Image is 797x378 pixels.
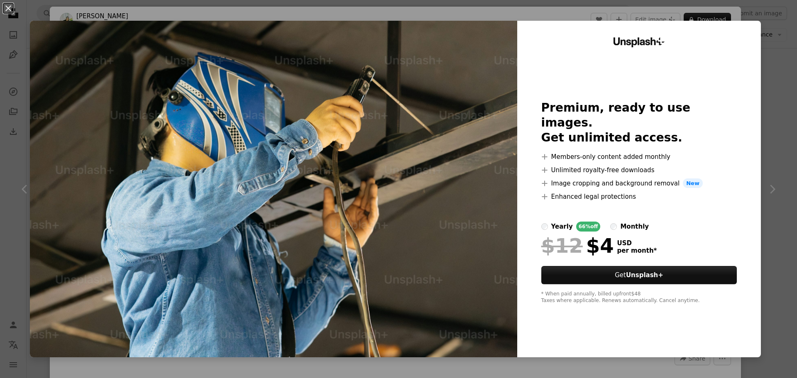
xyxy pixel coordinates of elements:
[683,178,703,188] span: New
[617,239,657,247] span: USD
[617,247,657,254] span: per month *
[541,235,614,256] div: $4
[541,266,737,284] button: GetUnsplash+
[576,222,601,232] div: 66% off
[541,165,737,175] li: Unlimited royalty-free downloads
[626,271,663,279] strong: Unsplash+
[541,178,737,188] li: Image cropping and background removal
[541,235,583,256] span: $12
[551,222,573,232] div: yearly
[620,222,649,232] div: monthly
[610,223,617,230] input: monthly
[541,100,737,145] h2: Premium, ready to use images. Get unlimited access.
[541,152,737,162] li: Members-only content added monthly
[541,192,737,202] li: Enhanced legal protections
[541,223,548,230] input: yearly66%off
[541,291,737,304] div: * When paid annually, billed upfront $48 Taxes where applicable. Renews automatically. Cancel any...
